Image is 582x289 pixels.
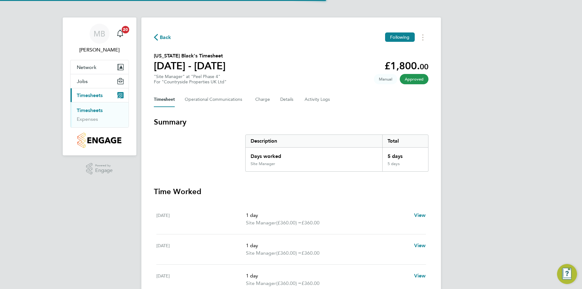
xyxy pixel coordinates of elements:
[385,32,414,42] button: Following
[305,92,331,107] button: Activity Logs
[400,74,428,84] span: This timesheet has been approved.
[154,79,227,85] div: For "Countryside Properties UK Ltd"
[414,242,426,249] a: View
[382,161,428,171] div: 5 days
[245,135,428,172] div: Summary
[70,133,129,148] a: Go to home page
[246,148,383,161] div: Days worked
[276,280,301,286] span: (£360.00) =
[70,24,129,54] a: MB[PERSON_NAME]
[390,34,409,40] span: Following
[154,117,428,127] h3: Summary
[63,17,136,155] nav: Main navigation
[301,280,320,286] span: £360.00
[414,273,426,279] span: View
[280,92,295,107] button: Details
[301,250,320,256] span: £360.00
[246,249,276,257] span: Site Manager
[95,168,113,173] span: Engage
[71,74,129,88] button: Jobs
[246,212,409,219] p: 1 day
[156,272,246,287] div: [DATE]
[156,242,246,257] div: [DATE]
[251,161,275,166] div: Site Manager
[77,133,121,148] img: countryside-properties-logo-retina.png
[414,242,426,248] span: View
[114,24,126,44] a: 20
[414,212,426,218] span: View
[384,60,428,72] app-decimal: £1,800.
[71,88,129,102] button: Timesheets
[77,116,98,122] a: Expenses
[154,187,428,197] h3: Time Worked
[382,135,428,147] div: Total
[255,92,270,107] button: Charge
[154,74,227,85] div: "Site Manager" at "Peel Phase 4"
[246,219,276,227] span: Site Manager
[70,46,129,54] span: Mihai Balan
[95,163,113,168] span: Powered by
[246,272,409,280] p: 1 day
[276,250,301,256] span: (£360.00) =
[71,102,129,127] div: Timesheets
[77,107,103,113] a: Timesheets
[414,212,426,219] a: View
[154,92,175,107] button: Timesheet
[86,163,113,175] a: Powered byEngage
[414,272,426,280] a: View
[160,34,171,41] span: Back
[154,33,171,41] button: Back
[122,26,129,33] span: 20
[557,264,577,284] button: Engage Resource Center
[94,30,105,38] span: MB
[77,64,96,70] span: Network
[374,74,397,84] span: This timesheet was manually created.
[382,148,428,161] div: 5 days
[77,92,103,98] span: Timesheets
[246,135,383,147] div: Description
[185,92,245,107] button: Operational Communications
[301,220,320,226] span: £360.00
[154,60,226,72] h1: [DATE] - [DATE]
[156,212,246,227] div: [DATE]
[154,52,226,60] h2: [US_STATE] Black's Timesheet
[246,280,276,287] span: Site Manager
[77,78,88,84] span: Jobs
[417,32,428,42] button: Timesheets Menu
[420,62,428,71] span: 00
[246,242,409,249] p: 1 day
[276,220,301,226] span: (£360.00) =
[71,60,129,74] button: Network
